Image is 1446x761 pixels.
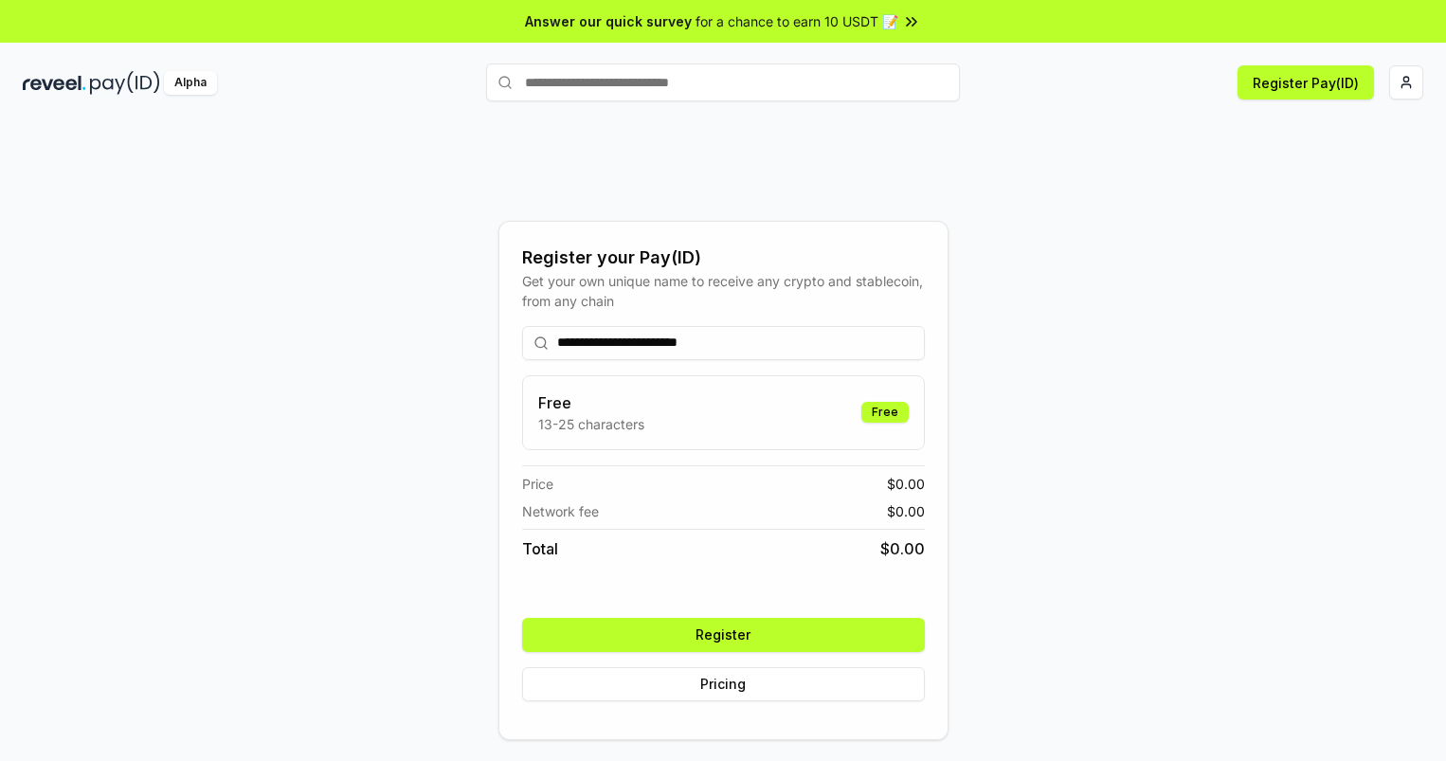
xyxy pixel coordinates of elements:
[887,501,925,521] span: $ 0.00
[23,71,86,95] img: reveel_dark
[164,71,217,95] div: Alpha
[522,667,925,701] button: Pricing
[90,71,160,95] img: pay_id
[522,618,925,652] button: Register
[522,474,553,494] span: Price
[696,11,898,31] span: for a chance to earn 10 USDT 📝
[887,474,925,494] span: $ 0.00
[538,391,644,414] h3: Free
[861,402,909,423] div: Free
[538,414,644,434] p: 13-25 characters
[522,537,558,560] span: Total
[522,245,925,271] div: Register your Pay(ID)
[522,501,599,521] span: Network fee
[525,11,692,31] span: Answer our quick survey
[880,537,925,560] span: $ 0.00
[522,271,925,311] div: Get your own unique name to receive any crypto and stablecoin, from any chain
[1238,65,1374,100] button: Register Pay(ID)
